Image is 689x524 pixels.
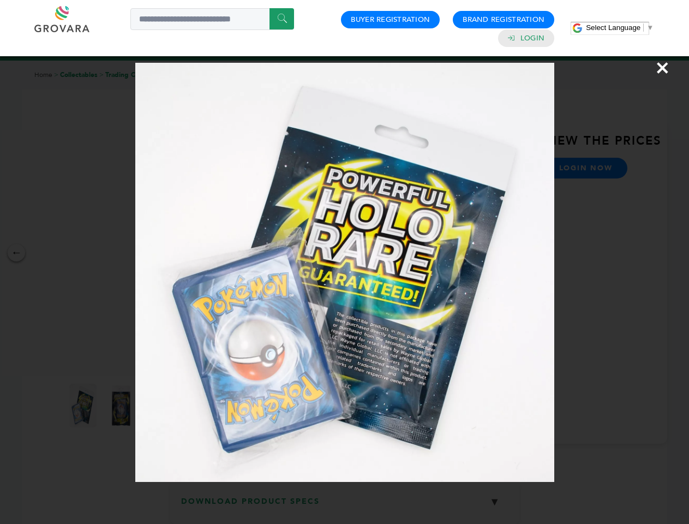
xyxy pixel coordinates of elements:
[135,63,554,482] img: Image Preview
[130,8,294,30] input: Search a product or brand...
[586,23,654,32] a: Select Language​
[643,23,644,32] span: ​
[520,33,544,43] a: Login
[586,23,640,32] span: Select Language
[463,15,544,25] a: Brand Registration
[351,15,430,25] a: Buyer Registration
[646,23,654,32] span: ▼
[655,52,670,83] span: ×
